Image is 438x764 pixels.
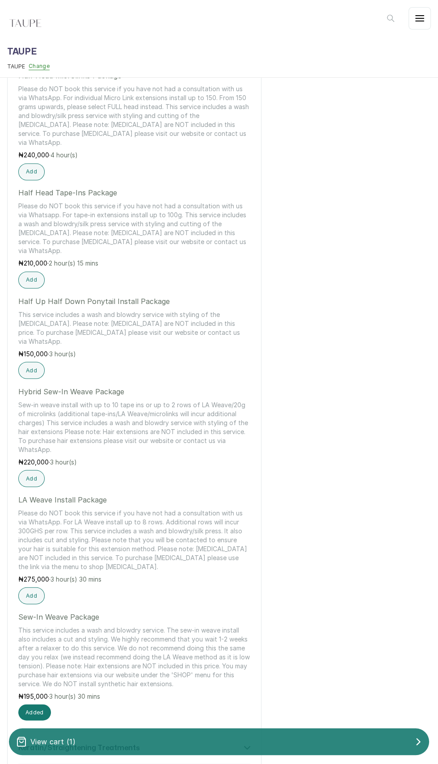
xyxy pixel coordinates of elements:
[24,350,48,357] span: 150,000
[18,163,45,180] button: Add
[18,84,250,147] p: Please do NOT book this service if you have not had a consultation with us via WhatsApp. For indi...
[7,7,43,43] img: business logo
[18,151,250,160] p: ₦ ·
[9,728,429,755] button: View cart (1)
[18,362,45,379] button: Add
[18,704,51,720] button: Added
[7,63,25,70] span: TAUPE
[18,187,250,198] p: Half Head Tape-Ins Package
[49,350,76,357] span: 3 hour(s)
[18,611,250,622] p: Sew-In Weave Package
[18,400,250,454] p: Sew-in weave install with up to 10 tape ins or up to 2 rows of LA Weave/20g of microlinks (additi...
[18,457,250,466] p: ₦ ·
[18,692,250,701] p: ₦ ·
[18,271,45,288] button: Add
[18,470,45,487] button: Add
[51,575,101,582] span: 3 hour(s) 30 mins
[24,259,47,267] span: 210,000
[24,151,49,159] span: 240,000
[18,587,45,604] button: Add
[29,63,50,70] button: Change
[24,458,49,465] span: 220,000
[30,736,76,747] p: View cart ( 1 )
[24,692,48,700] span: 195,000
[18,386,250,397] p: Hybrid Sew-In Weave Package
[24,575,49,582] span: 275,000
[18,349,250,358] p: ₦ ·
[18,508,250,571] p: Please do NOT book this service if you have not had a consultation with us via WhatsApp. For LA W...
[18,574,250,583] p: ₦ ·
[51,151,78,159] span: 4 hour(s)
[49,692,100,700] span: 3 hour(s) 30 mins
[18,202,250,255] p: Please do NOT book this service if you have not had a consultation with us via Whatsapp. For tape...
[18,310,250,346] p: This service includes a wash and blowdry service with styling of the [MEDICAL_DATA]. Please note:...
[7,45,50,59] h1: TAUPE
[18,259,250,268] p: ₦ ·
[18,625,250,688] p: This service includes a wash and blowdry service. The sew-in weave install also includes a cut an...
[50,458,77,465] span: 3 hour(s)
[18,494,250,505] p: LA Weave Install Package
[7,63,50,70] button: TAUPEChange
[49,259,98,267] span: 2 hour(s) 15 mins
[18,295,250,306] p: Half Up Half Down Ponytail Install Package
